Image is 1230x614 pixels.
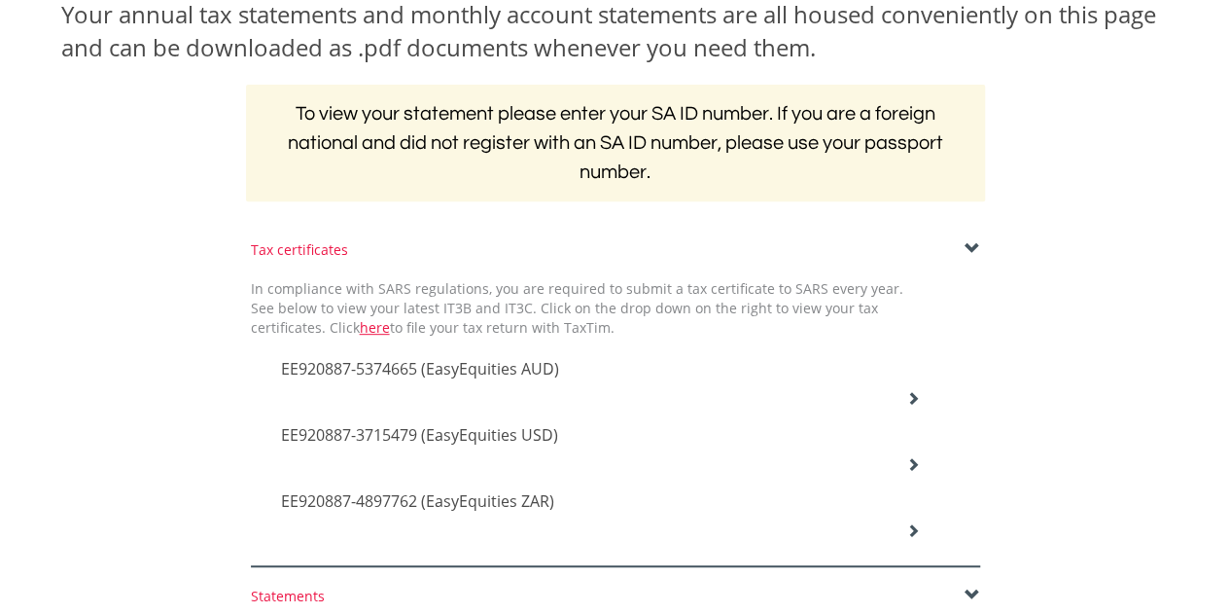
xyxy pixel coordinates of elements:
a: here [360,318,390,337]
span: Click to file your tax return with TaxTim. [330,318,615,337]
span: In compliance with SARS regulations, you are required to submit a tax certificate to SARS every y... [251,279,903,337]
div: Tax certificates [251,240,980,260]
span: EE920887-4897762 (EasyEquities ZAR) [281,490,554,512]
h2: To view your statement please enter your SA ID number. If you are a foreign national and did not ... [246,85,985,201]
span: EE920887-5374665 (EasyEquities AUD) [281,358,559,379]
span: EE920887-3715479 (EasyEquities USD) [281,424,558,446]
div: Statements [251,587,980,606]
